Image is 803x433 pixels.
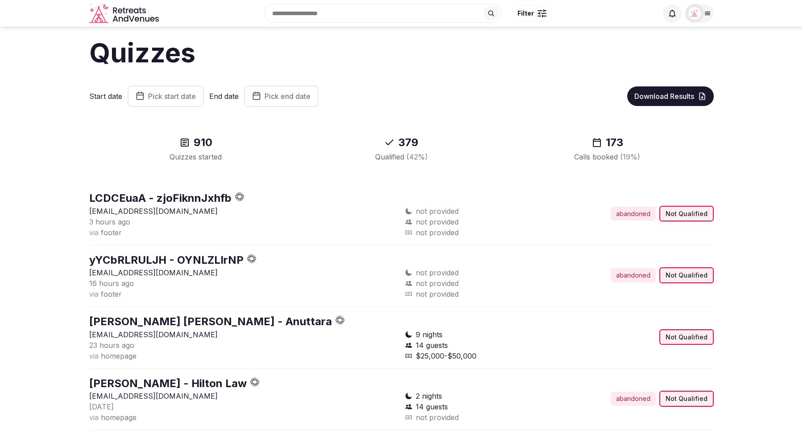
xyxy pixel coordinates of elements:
[659,267,714,283] div: Not Qualified
[89,401,114,412] button: [DATE]
[89,253,244,266] a: yYCbRLRULJH - OYNLZLIrNP
[416,278,459,289] span: not provided
[89,351,99,360] span: via
[89,216,130,227] button: 3 hours ago
[517,9,534,18] span: Filter
[309,151,493,162] div: Qualified
[103,135,288,150] div: 910
[89,228,99,237] span: via
[89,191,232,206] button: LCDCEuaA - zjoFiknnJxhfb
[611,207,656,221] div: abandoned
[611,268,656,282] div: abandoned
[309,135,493,150] div: 379
[627,86,714,106] button: Download Results
[659,206,714,222] div: Not Qualified
[89,290,99,298] span: via
[265,92,310,101] span: Pick end date
[416,216,459,227] span: not provided
[101,351,137,360] span: homepage
[89,253,244,268] button: yYCbRLRULJH - OYNLZLIrNP
[89,391,398,401] p: [EMAIL_ADDRESS][DOMAIN_NAME]
[244,86,319,107] button: Pick end date
[209,91,239,101] label: End date
[89,402,114,411] span: [DATE]
[89,91,122,101] label: Start date
[512,5,552,22] button: Filter
[405,351,556,361] div: $25,000-$50,000
[101,290,122,298] span: footer
[515,135,700,150] div: 173
[416,340,448,351] span: 14 guests
[416,391,442,401] span: 2 nights
[89,267,398,278] p: [EMAIL_ADDRESS][DOMAIN_NAME]
[688,7,701,20] img: Matt Grant Oakes
[89,377,247,390] a: [PERSON_NAME] - Hilton Law
[103,151,288,162] div: Quizzes started
[89,34,714,71] h1: Quizzes
[89,413,99,422] span: via
[406,152,428,161] span: ( 42 %)
[89,279,134,288] span: 16 hours ago
[89,315,332,328] a: [PERSON_NAME] [PERSON_NAME] - Anuttara
[101,228,122,237] span: footer
[89,376,247,391] button: [PERSON_NAME] - Hilton Law
[634,92,694,101] span: Download Results
[89,4,161,24] a: Visit the homepage
[89,329,398,340] p: [EMAIL_ADDRESS][DOMAIN_NAME]
[620,152,640,161] span: ( 19 %)
[659,391,714,407] div: Not Qualified
[416,206,459,216] span: not provided
[89,4,161,24] svg: Retreats and Venues company logo
[89,341,134,350] span: 23 hours ago
[515,151,700,162] div: Calls booked
[611,392,656,406] div: abandoned
[89,206,398,216] p: [EMAIL_ADDRESS][DOMAIN_NAME]
[405,227,556,238] div: not provided
[89,314,332,329] button: [PERSON_NAME] [PERSON_NAME] - Anuttara
[89,340,134,351] button: 23 hours ago
[89,192,232,204] a: LCDCEuaA - zjoFiknnJxhfb
[659,329,714,345] div: Not Qualified
[416,267,459,278] span: not provided
[89,217,130,226] span: 3 hours ago
[148,92,196,101] span: Pick start date
[101,413,137,422] span: homepage
[405,289,556,299] div: not provided
[405,412,556,423] div: not provided
[128,86,204,107] button: Pick start date
[416,401,448,412] span: 14 guests
[89,278,134,289] button: 16 hours ago
[416,329,443,340] span: 9 nights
